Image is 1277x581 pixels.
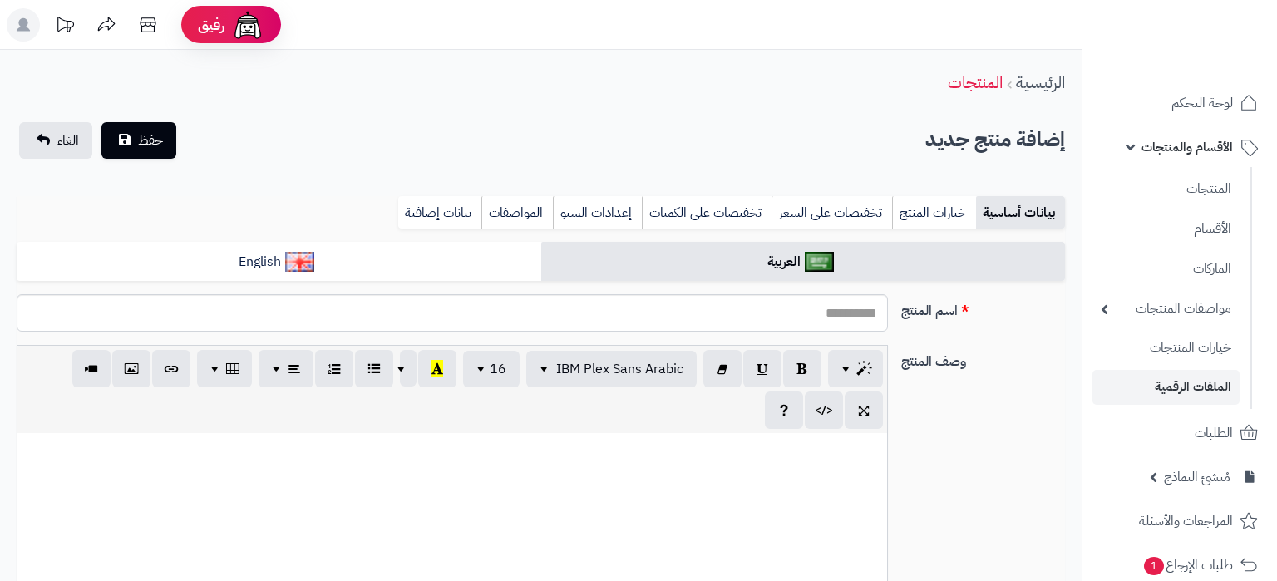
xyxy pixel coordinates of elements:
span: الطلبات [1195,421,1233,445]
a: الملفات الرقمية [1092,370,1240,404]
span: 16 [490,359,506,379]
button: 16 [463,351,520,387]
label: وصف المنتج [895,345,1072,372]
h2: إضافة منتج جديد [925,123,1065,157]
button: IBM Plex Sans Arabic [526,351,697,387]
a: الأقسام [1092,211,1240,247]
img: ai-face.png [231,8,264,42]
a: English [17,242,541,283]
img: English [285,252,314,272]
span: رفيق [198,15,224,35]
img: logo-2.png [1164,44,1261,79]
span: المراجعات والأسئلة [1139,510,1233,533]
a: المنتجات [948,70,1003,95]
span: مُنشئ النماذج [1164,465,1230,489]
a: العربية [541,242,1066,283]
span: حفظ [138,130,163,150]
span: الغاء [57,130,79,150]
a: الغاء [19,122,92,159]
span: الأقسام والمنتجات [1141,135,1233,159]
span: 1 [1144,557,1164,575]
a: لوحة التحكم [1092,83,1267,123]
a: خيارات المنتج [892,196,976,229]
a: الطلبات [1092,413,1267,453]
a: خيارات المنتجات [1092,330,1240,366]
button: حفظ [101,122,176,159]
a: تخفيضات على الكميات [642,196,772,229]
span: لوحة التحكم [1171,91,1233,115]
label: اسم المنتج [895,294,1072,321]
a: تخفيضات على السعر [772,196,892,229]
a: إعدادات السيو [553,196,642,229]
a: مواصفات المنتجات [1092,291,1240,327]
img: العربية [805,252,834,272]
a: الماركات [1092,251,1240,287]
a: بيانات إضافية [398,196,481,229]
a: المواصفات [481,196,553,229]
a: المنتجات [1092,171,1240,207]
span: طلبات الإرجاع [1142,554,1233,577]
span: IBM Plex Sans Arabic [556,359,683,379]
a: بيانات أساسية [976,196,1065,229]
a: الرئيسية [1016,70,1065,95]
a: المراجعات والأسئلة [1092,501,1267,541]
a: تحديثات المنصة [44,8,86,46]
